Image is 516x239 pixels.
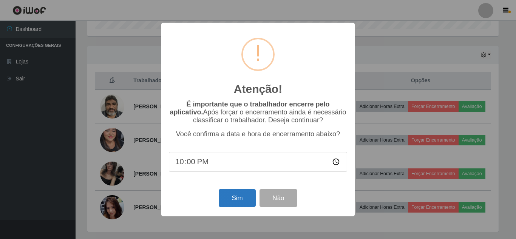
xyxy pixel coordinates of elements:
p: Você confirma a data e hora de encerramento abaixo? [169,130,347,138]
b: É importante que o trabalhador encerre pelo aplicativo. [170,100,329,116]
button: Sim [219,189,255,207]
h2: Atenção! [234,82,282,96]
button: Não [260,189,297,207]
p: Após forçar o encerramento ainda é necessário classificar o trabalhador. Deseja continuar? [169,100,347,124]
